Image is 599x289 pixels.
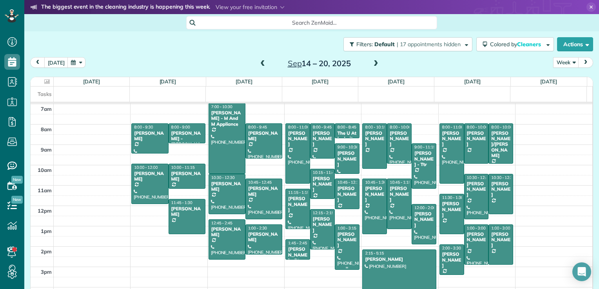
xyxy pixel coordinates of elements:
[374,41,395,48] span: Default
[466,231,486,248] div: [PERSON_NAME]
[44,57,68,68] button: [DATE]
[313,210,334,215] span: 12:15 - 2:15
[11,176,23,184] span: New
[41,126,52,132] span: 8am
[540,78,557,85] a: [DATE]
[171,206,203,217] div: [PERSON_NAME]
[339,37,472,51] a: Filters: Default | 17 appointments hidden
[388,78,405,85] a: [DATE]
[390,125,411,130] span: 8:00 - 10:00
[491,175,515,180] span: 10:30 - 12:30
[160,78,176,85] a: [DATE]
[312,78,329,85] a: [DATE]
[442,125,463,130] span: 8:00 - 11:00
[365,251,384,256] span: 2:15 - 5:15
[389,186,409,202] div: [PERSON_NAME]
[467,175,490,180] span: 10:30 - 12:45
[211,104,232,109] span: 7:00 - 10:30
[248,186,280,197] div: [PERSON_NAME]
[211,181,243,192] div: [PERSON_NAME]
[343,37,472,51] button: Filters: Default | 17 appointments hidden
[211,175,235,180] span: 10:30 - 12:30
[490,41,544,48] span: Colored by
[171,171,203,182] div: [PERSON_NAME]
[288,196,308,213] div: [PERSON_NAME]
[389,130,409,147] div: [PERSON_NAME]
[30,57,45,68] button: prev
[337,186,357,202] div: [PERSON_NAME]
[248,231,280,243] div: [PERSON_NAME]
[83,78,100,85] a: [DATE]
[38,208,52,214] span: 12pm
[38,91,52,97] span: Tasks
[41,228,52,234] span: 1pm
[211,110,243,127] div: [PERSON_NAME] - M And M Appliance
[414,205,436,210] span: 12:00 - 2:00
[397,41,461,48] span: | 17 appointments hidden
[491,181,511,198] div: [PERSON_NAME]
[41,3,210,12] strong: The biggest event in the cleaning industry is happening this week.
[442,246,461,251] span: 2:00 - 3:30
[38,187,52,193] span: 11am
[467,226,486,231] span: 1:00 - 3:00
[467,125,488,130] span: 8:00 - 10:00
[338,125,356,130] span: 8:00 - 8:45
[288,58,302,68] span: Sep
[491,130,511,159] div: [PERSON_NAME]/[PERSON_NAME]
[517,41,542,48] span: Cleaners
[248,226,267,231] span: 1:00 - 2:30
[134,125,153,130] span: 8:00 - 9:30
[365,125,386,130] span: 8:00 - 10:15
[572,262,591,281] div: Open Intercom Messenger
[414,144,436,150] span: 9:00 - 11:15
[288,130,308,147] div: [PERSON_NAME]
[41,146,52,153] span: 9am
[578,57,593,68] button: next
[288,246,308,269] div: [PERSON_NAME] - Btn Systems
[553,57,579,68] button: Week
[171,165,195,170] span: 10:00 - 11:15
[313,170,336,175] span: 10:15 - 11:45
[171,125,190,130] span: 8:00 - 9:00
[11,196,23,204] span: New
[338,144,359,150] span: 9:00 - 10:30
[248,125,267,130] span: 8:00 - 9:45
[356,41,373,48] span: Filters:
[337,130,357,142] div: The U At Ledroit
[491,125,512,130] span: 8:00 - 10:00
[134,165,158,170] span: 10:00 - 12:00
[171,130,203,153] div: [PERSON_NAME] - [PERSON_NAME]
[476,37,554,51] button: Colored byCleaners
[365,186,385,202] div: [PERSON_NAME]
[312,216,332,233] div: [PERSON_NAME]
[211,226,243,238] div: [PERSON_NAME]
[288,240,307,246] span: 1:45 - 2:45
[442,251,462,268] div: [PERSON_NAME]
[466,130,486,147] div: [PERSON_NAME]
[442,201,462,218] div: [PERSON_NAME]
[134,171,166,182] div: [PERSON_NAME]
[338,180,361,185] span: 10:45 - 12:15
[337,231,357,248] div: [PERSON_NAME]
[338,226,356,231] span: 1:00 - 3:15
[491,231,511,248] div: [PERSON_NAME]
[41,269,52,275] span: 3pm
[365,256,434,262] div: [PERSON_NAME]
[557,37,593,51] button: Actions
[248,130,280,142] div: [PERSON_NAME]
[414,211,434,228] div: [PERSON_NAME]
[365,130,385,147] div: [PERSON_NAME]
[442,130,462,147] div: [PERSON_NAME]
[288,125,309,130] span: 8:00 - 11:00
[414,150,434,167] div: [PERSON_NAME] - Ttr
[313,125,332,130] span: 8:00 - 9:45
[365,180,386,185] span: 10:45 - 1:30
[491,226,510,231] span: 1:00 - 3:00
[464,78,481,85] a: [DATE]
[442,195,463,200] span: 11:30 - 1:30
[312,176,332,193] div: [PERSON_NAME]
[134,130,166,142] div: [PERSON_NAME]
[38,167,52,173] span: 10am
[236,78,252,85] a: [DATE]
[248,180,272,185] span: 10:45 - 12:45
